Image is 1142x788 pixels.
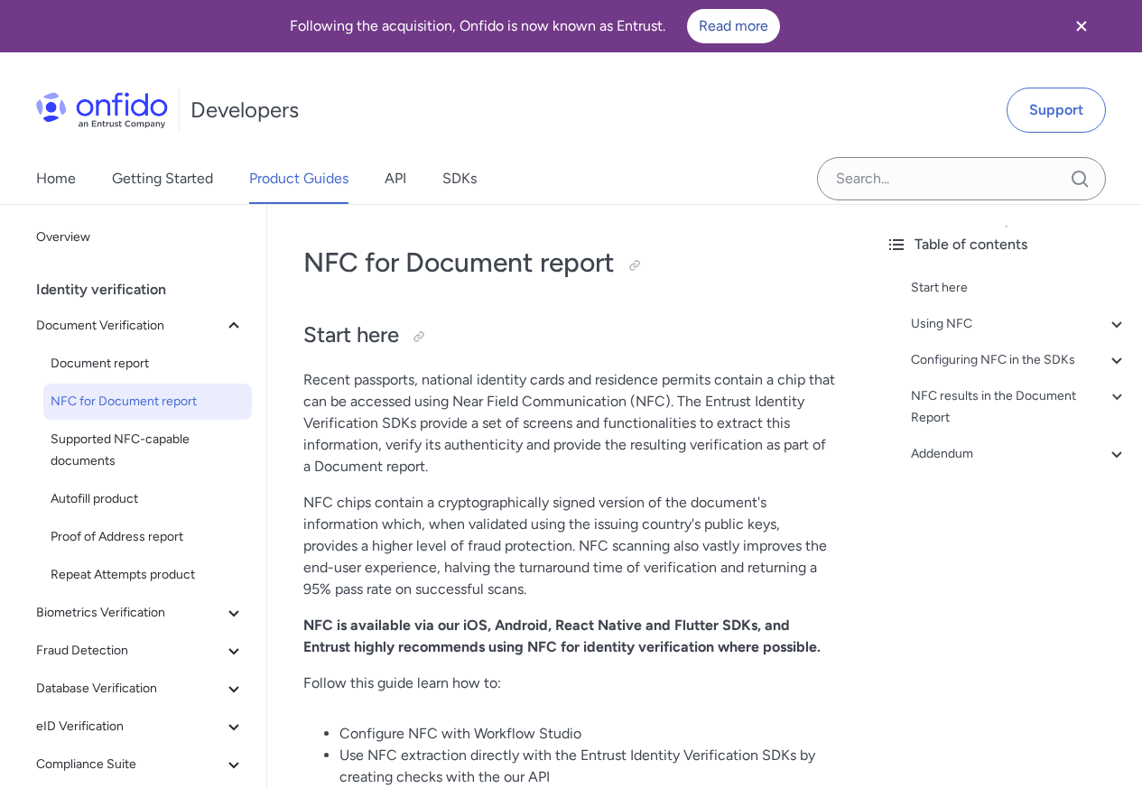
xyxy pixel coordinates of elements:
[29,709,252,745] button: eID Verification
[303,245,835,281] h1: NFC for Document report
[51,429,245,472] span: Supported NFC-capable documents
[911,277,1128,299] a: Start here
[29,308,252,344] button: Document Verification
[29,219,252,255] a: Overview
[339,745,835,788] li: Use NFC extraction directly with the Entrust Identity Verification SDKs by creating checks with t...
[687,9,780,43] a: Read more
[36,315,223,337] span: Document Verification
[911,443,1128,465] a: Addendum
[190,96,299,125] h1: Developers
[51,526,245,548] span: Proof of Address report
[817,157,1106,200] input: Onfido search input field
[303,320,835,351] h2: Start here
[339,723,835,745] li: Configure NFC with Workflow Studio
[29,671,252,707] button: Database Verification
[249,153,348,204] a: Product Guides
[51,488,245,510] span: Autofill product
[911,349,1128,371] a: Configuring NFC in the SDKs
[442,153,477,204] a: SDKs
[51,391,245,413] span: NFC for Document report
[29,595,252,631] button: Biometrics Verification
[1007,88,1106,133] a: Support
[36,754,223,775] span: Compliance Suite
[43,346,252,382] a: Document report
[22,9,1048,43] div: Following the acquisition, Onfido is now known as Entrust.
[303,672,835,694] p: Follow this guide learn how to:
[36,272,259,308] div: Identity verification
[51,564,245,586] span: Repeat Attempts product
[303,492,835,600] p: NFC chips contain a cryptographically signed version of the document's information which, when va...
[36,716,223,737] span: eID Verification
[29,633,252,669] button: Fraud Detection
[36,602,223,624] span: Biometrics Verification
[36,92,168,128] img: Onfido Logo
[43,481,252,517] a: Autofill product
[36,678,223,700] span: Database Verification
[1071,15,1092,37] svg: Close banner
[303,616,821,655] strong: NFC is available via our iOS, Android, React Native and Flutter SDKs, and Entrust highly recommen...
[43,422,252,479] a: Supported NFC-capable documents
[911,313,1128,335] a: Using NFC
[303,369,835,477] p: Recent passports, national identity cards and residence permits contain a chip that can be access...
[36,227,245,248] span: Overview
[36,640,223,662] span: Fraud Detection
[51,353,245,375] span: Document report
[29,746,252,783] button: Compliance Suite
[385,153,406,204] a: API
[1048,4,1115,49] button: Close banner
[886,234,1128,255] div: Table of contents
[43,384,252,420] a: NFC for Document report
[112,153,213,204] a: Getting Started
[36,153,76,204] a: Home
[911,385,1128,429] a: NFC results in the Document Report
[43,519,252,555] a: Proof of Address report
[43,557,252,593] a: Repeat Attempts product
